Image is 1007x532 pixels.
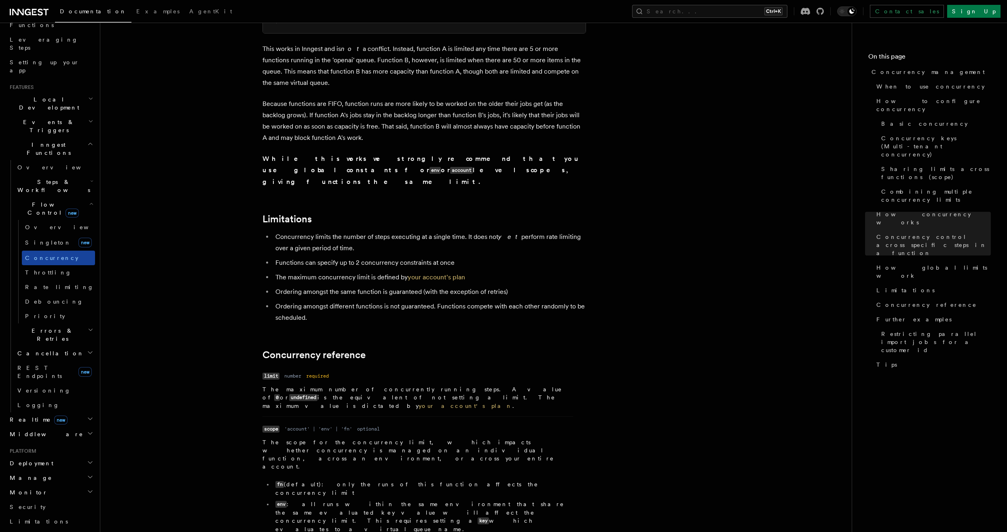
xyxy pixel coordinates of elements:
[6,456,95,471] button: Deployment
[136,8,180,15] span: Examples
[262,426,279,433] code: scope
[262,385,573,410] p: The maximum number of concurrently running steps. A value of or is the equivalent of not setting ...
[14,383,95,398] a: Versioning
[357,426,380,432] dd: optional
[262,438,573,471] p: The scope for the concurrency limit, which impacts whether concurrency is managed on an individua...
[429,167,441,174] code: env
[262,155,580,186] strong: While this works we strongly recommend that you use global constants for or level scopes, giving ...
[14,197,95,220] button: Flow Controlnew
[25,255,78,261] span: Concurrency
[262,213,312,225] a: Limitations
[876,210,991,226] span: How concurrency works
[55,2,131,23] a: Documentation
[6,474,52,482] span: Manage
[6,92,95,115] button: Local Development
[6,55,95,78] a: Setting up your app
[60,8,127,15] span: Documentation
[873,207,991,230] a: How concurrency works
[878,327,991,357] a: Restricting parallel import jobs for a customer id
[14,361,95,383] a: REST Endpointsnew
[284,373,301,379] dd: number
[17,365,62,379] span: REST Endpoints
[764,7,783,15] kbd: Ctrl+K
[498,233,521,241] em: yet
[6,500,95,514] a: Security
[6,448,36,454] span: Platform
[873,260,991,283] a: How global limits work
[275,501,287,508] code: env
[632,5,787,18] button: Search...Ctrl+K
[6,32,95,55] a: Leveraging Steps
[881,188,991,204] span: Combining multiple concurrency limits
[876,82,985,91] span: When to use concurrency
[6,459,53,467] span: Deployment
[947,5,1001,18] a: Sign Up
[881,120,968,128] span: Basic concurrency
[873,283,991,298] a: Limitations
[275,481,284,488] code: fn
[870,5,944,18] a: Contact sales
[54,416,68,424] span: new
[10,36,78,51] span: Leveraging Steps
[14,160,95,175] a: Overview
[878,116,991,131] a: Basic concurrency
[873,79,991,94] a: When to use concurrency
[6,485,95,500] button: Monitor
[6,115,95,137] button: Events & Triggers
[868,65,991,79] a: Concurrency management
[273,301,586,323] li: Ordering amongst different functions is not guaranteed. Functions compete with each other randoml...
[341,45,363,53] em: not
[14,398,95,412] a: Logging
[872,68,985,76] span: Concurrency management
[131,2,184,22] a: Examples
[876,315,952,323] span: Further examples
[273,231,586,254] li: Concurrency limits the number of steps executing at a single time. It does not perform rate limit...
[14,175,95,197] button: Steps & Workflows
[873,312,991,327] a: Further examples
[6,416,68,424] span: Realtime
[873,230,991,260] a: Concurrency control across specific steps in a function
[6,137,95,160] button: Inngest Functions
[22,294,95,309] a: Debouncing
[876,361,897,369] span: Tips
[6,471,95,485] button: Manage
[6,84,34,91] span: Features
[17,387,71,394] span: Versioning
[6,488,48,496] span: Monitor
[6,141,87,157] span: Inngest Functions
[22,220,95,234] a: Overview
[10,518,68,525] span: Limitations
[873,298,991,312] a: Concurrency reference
[22,251,95,265] a: Concurrency
[273,286,586,298] li: Ordering amongst the same function is guaranteed (with the exception of retries)
[6,514,95,529] a: Limitations
[14,346,95,361] button: Cancellation
[6,412,95,427] button: Realtimenew
[14,323,95,346] button: Errors & Retries
[274,394,280,401] code: 0
[273,272,586,283] li: The maximum concurrency limit is defined by
[419,403,512,409] a: your account's plan
[878,162,991,184] a: Sharing limits across functions (scope)
[22,280,95,294] a: Rate limiting
[876,264,991,280] span: How global limits work
[66,209,79,217] span: new
[10,59,79,74] span: Setting up your app
[14,220,95,323] div: Flow Controlnew
[284,426,352,432] dd: 'account' | 'env' | 'fn'
[10,504,46,510] span: Security
[25,298,83,305] span: Debouncing
[17,164,101,171] span: Overview
[6,427,95,441] button: Middleware
[873,357,991,372] a: Tips
[876,97,991,113] span: How to configure concurrency
[478,517,489,524] code: key
[25,239,71,246] span: Singleton
[881,134,991,158] span: Concurrency keys (Multi-tenant concurrency)
[17,402,59,408] span: Logging
[25,313,65,319] span: Priority
[262,373,279,380] code: limit
[262,43,586,89] p: This works in Inngest and is a conflict. Instead, function A is limited any time there are 5 or m...
[6,430,83,438] span: Middleware
[837,6,857,16] button: Toggle dark mode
